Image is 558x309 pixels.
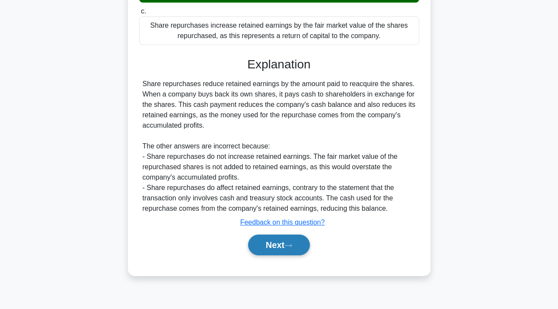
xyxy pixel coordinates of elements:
[248,235,310,255] button: Next
[139,16,419,45] div: Share repurchases increase retained earnings by the fair market value of the shares repurchased, ...
[143,79,416,214] div: Share repurchases reduce retained earnings by the amount paid to reacquire the shares. When a com...
[240,219,325,226] a: Feedback on this question?
[141,7,146,15] span: c.
[144,57,414,72] h3: Explanation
